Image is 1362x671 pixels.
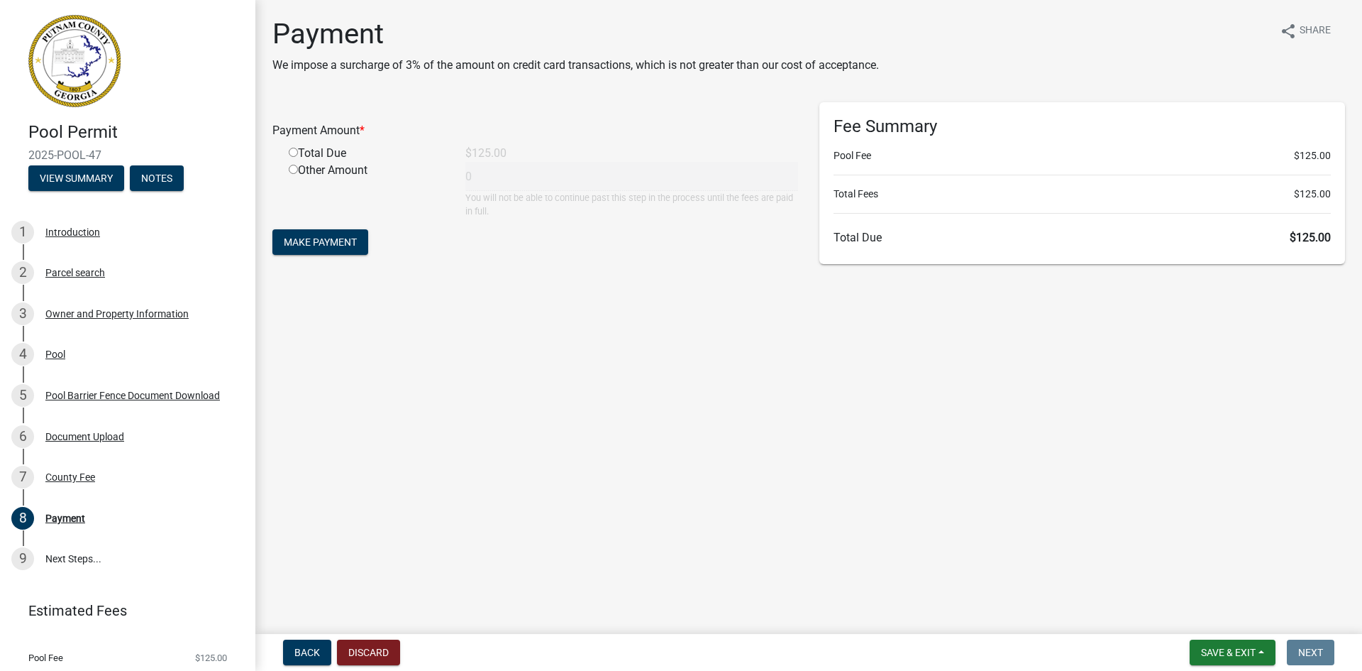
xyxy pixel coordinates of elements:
[1287,640,1334,665] button: Next
[28,15,121,107] img: Putnam County, Georgia
[272,229,368,255] button: Make Payment
[337,640,400,665] button: Discard
[28,148,227,162] span: 2025-POOL-47
[1280,23,1297,40] i: share
[1294,187,1331,202] span: $125.00
[284,236,357,248] span: Make Payment
[272,17,879,51] h1: Payment
[294,647,320,658] span: Back
[1290,231,1331,244] span: $125.00
[45,268,105,278] div: Parcel search
[45,391,220,400] div: Pool Barrier Fence Document Download
[262,122,809,139] div: Payment Amount
[130,165,184,191] button: Notes
[45,432,124,442] div: Document Upload
[28,165,124,191] button: View Summary
[278,145,455,162] div: Total Due
[283,640,331,665] button: Back
[11,547,34,570] div: 9
[834,187,1331,202] li: Total Fees
[1201,647,1256,658] span: Save & Exit
[45,227,100,237] div: Introduction
[11,507,34,530] div: 8
[28,173,124,185] wm-modal-confirm: Summary
[45,349,65,359] div: Pool
[11,302,34,325] div: 3
[45,472,95,482] div: County Fee
[834,231,1331,244] h6: Total Due
[1298,647,1323,658] span: Next
[45,309,189,319] div: Owner and Property Information
[45,513,85,523] div: Payment
[1190,640,1275,665] button: Save & Exit
[28,122,244,143] h4: Pool Permit
[28,653,63,662] span: Pool Fee
[11,425,34,448] div: 6
[11,221,34,244] div: 1
[11,596,233,625] a: Estimated Fees
[278,162,455,218] div: Other Amount
[1294,148,1331,163] span: $125.00
[272,57,879,74] p: We impose a surcharge of 3% of the amount on credit card transactions, which is not greater than ...
[11,261,34,284] div: 2
[130,173,184,185] wm-modal-confirm: Notes
[834,148,1331,163] li: Pool Fee
[1268,17,1342,45] button: shareShare
[1300,23,1331,40] span: Share
[195,653,227,662] span: $125.00
[11,343,34,366] div: 4
[11,384,34,407] div: 5
[11,466,34,489] div: 7
[834,116,1331,137] h6: Fee Summary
